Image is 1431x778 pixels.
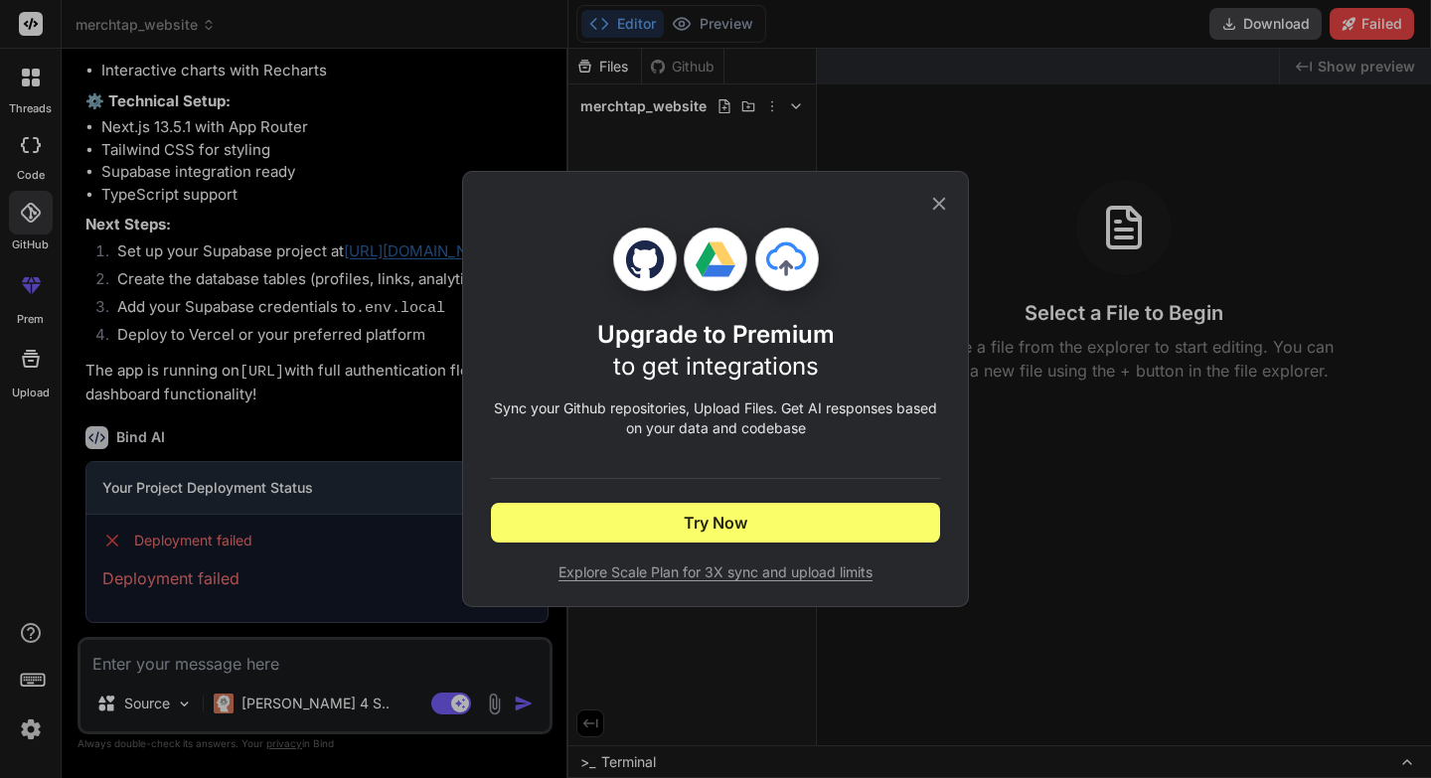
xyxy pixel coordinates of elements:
[597,319,835,383] h1: Upgrade to Premium
[491,503,940,543] button: Try Now
[491,562,940,582] span: Explore Scale Plan for 3X sync and upload limits
[684,511,747,535] span: Try Now
[613,352,819,381] span: to get integrations
[491,398,940,438] p: Sync your Github repositories, Upload Files. Get AI responses based on your data and codebase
